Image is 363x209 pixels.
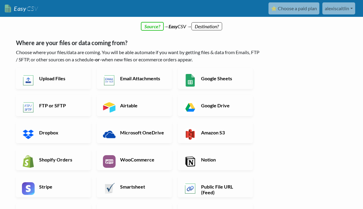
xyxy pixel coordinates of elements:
[119,75,166,81] h6: Email Attachments
[184,101,197,114] img: Google Drive App & API
[178,95,253,116] a: Google Drive
[22,155,35,168] img: Shopify App & API
[178,68,253,89] a: Google Sheets
[16,39,261,46] h5: Where are your files or data coming from?
[16,68,91,89] a: Upload Files
[22,128,35,141] img: Dropbox App & API
[178,176,253,197] a: Public File URL (Feed)
[97,122,172,143] a: Microsoft OneDrive
[178,122,253,143] a: Amazon S3
[16,149,91,170] a: Shopify Orders
[119,157,166,162] h6: WooCommerce
[10,17,353,30] div: → CSV →
[93,57,102,62] b: -or-
[97,95,172,116] a: Airtable
[200,130,247,135] h6: Amazon S3
[322,2,355,14] a: alexiscaitlin
[184,128,197,141] img: Amazon S3 App & API
[119,103,166,108] h6: Airtable
[22,182,35,195] img: Stripe App & API
[119,130,166,135] h6: Microsoft OneDrive
[38,103,85,108] h6: FTP or SFTP
[184,182,197,195] img: Public File URL App & API
[97,68,172,89] a: Email Attachments
[38,75,85,81] h6: Upload Files
[38,130,85,135] h6: Dropbox
[5,2,38,15] a: EasyCSV
[97,176,172,197] a: Smartsheet
[103,101,116,114] img: Airtable App & API
[178,149,253,170] a: Notion
[200,75,247,81] h6: Google Sheets
[16,122,91,143] a: Dropbox
[22,101,35,114] img: FTP or SFTP App & API
[184,74,197,87] img: Google Sheets App & API
[16,49,261,63] p: Choose where your files/data are coming. You will be able automate if you want by getting files &...
[268,2,319,14] a: ⭐ Choose a paid plan
[38,184,85,189] h6: Stripe
[22,74,35,87] img: Upload Files App & API
[200,184,247,195] h6: Public File URL (Feed)
[103,182,116,195] img: Smartsheet App & API
[16,176,91,197] a: Stripe
[103,74,116,87] img: Email New CSV or XLSX File App & API
[38,157,85,162] h6: Shopify Orders
[103,155,116,168] img: WooCommerce App & API
[26,5,38,12] span: CSV
[119,184,166,189] h6: Smartsheet
[97,149,172,170] a: WooCommerce
[200,103,247,108] h6: Google Drive
[103,128,116,141] img: Microsoft OneDrive App & API
[184,155,197,168] img: Notion App & API
[200,157,247,162] h6: Notion
[16,95,91,116] a: FTP or SFTP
